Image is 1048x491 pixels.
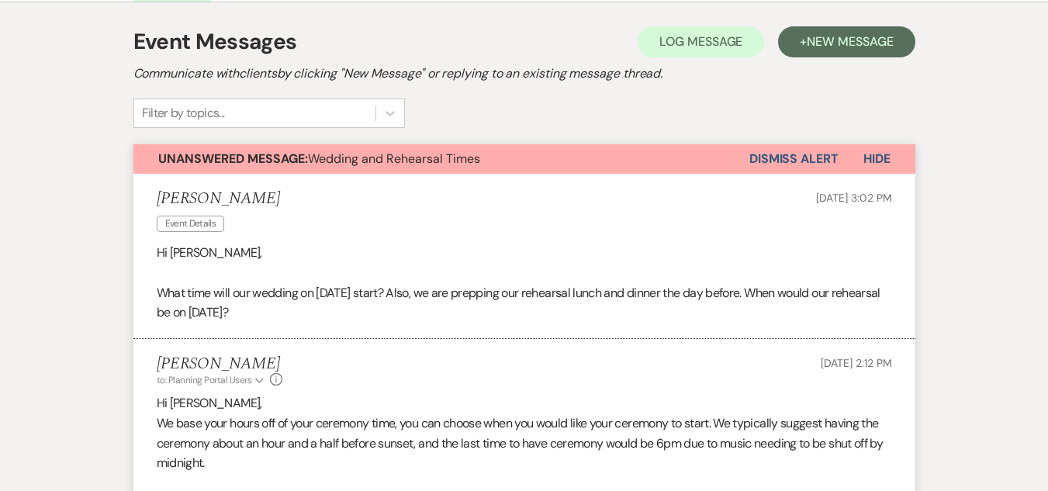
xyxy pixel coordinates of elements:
[157,374,252,386] span: to: Planning Portal Users
[142,104,225,123] div: Filter by topics...
[157,243,892,263] p: Hi [PERSON_NAME],
[749,144,839,174] button: Dismiss Alert
[133,64,915,83] h2: Communicate with clients by clicking "New Message" or replying to an existing message thread.
[157,393,892,413] p: Hi [PERSON_NAME],
[659,33,742,50] span: Log Message
[157,373,267,387] button: to: Planning Portal Users
[638,26,764,57] button: Log Message
[807,33,893,50] span: New Message
[157,413,892,473] p: We base your hours off of your ceremony time, you can choose when you would like your ceremony to...
[157,216,225,232] span: Event Details
[133,26,297,58] h1: Event Messages
[157,354,283,374] h5: [PERSON_NAME]
[821,356,891,370] span: [DATE] 2:12 PM
[158,150,480,167] span: Wedding and Rehearsal Times
[816,191,891,205] span: [DATE] 3:02 PM
[158,150,308,167] strong: Unanswered Message:
[157,189,280,209] h5: [PERSON_NAME]
[839,144,915,174] button: Hide
[157,283,892,323] p: What time will our wedding on [DATE] start? Also, we are prepping our rehearsal lunch and dinner ...
[778,26,915,57] button: +New Message
[863,150,891,167] span: Hide
[133,144,749,174] button: Unanswered Message:Wedding and Rehearsal Times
